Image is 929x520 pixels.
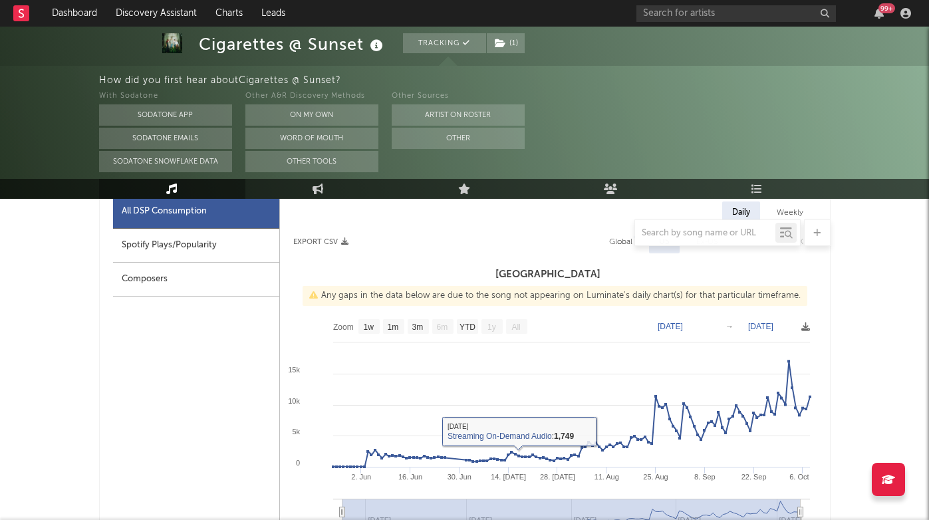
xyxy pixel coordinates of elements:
[199,33,386,55] div: Cigarettes @ Sunset
[392,88,525,104] div: Other Sources
[398,473,422,481] text: 16. Jun
[245,104,378,126] button: On My Own
[658,322,683,331] text: [DATE]
[99,104,232,126] button: Sodatone App
[387,323,398,332] text: 1m
[748,322,773,331] text: [DATE]
[295,459,299,467] text: 0
[594,473,618,481] text: 11. Aug
[392,128,525,149] button: Other
[99,128,232,149] button: Sodatone Emails
[486,33,525,53] span: ( 1 )
[436,323,448,332] text: 6m
[491,473,526,481] text: 14. [DATE]
[99,88,232,104] div: With Sodatone
[459,323,475,332] text: YTD
[643,473,668,481] text: 25. Aug
[122,203,207,219] div: All DSP Consumption
[722,201,760,224] div: Daily
[487,323,496,332] text: 1y
[403,33,486,53] button: Tracking
[392,104,525,126] button: Artist on Roster
[245,88,378,104] div: Other A&R Discovery Methods
[303,286,807,306] div: Any gaps in the data below are due to the song not appearing on Luminate's daily chart(s) for tha...
[288,397,300,405] text: 10k
[741,473,766,481] text: 22. Sep
[487,33,525,53] button: (1)
[113,263,279,297] div: Composers
[511,323,520,332] text: All
[280,267,817,283] h3: [GEOGRAPHIC_DATA]
[412,323,423,332] text: 3m
[767,201,813,224] div: Weekly
[363,323,374,332] text: 1w
[288,366,300,374] text: 15k
[636,5,836,22] input: Search for artists
[333,323,354,332] text: Zoom
[99,151,232,172] button: Sodatone Snowflake Data
[351,473,371,481] text: 2. Jun
[292,428,300,436] text: 5k
[874,8,884,19] button: 99+
[113,195,279,229] div: All DSP Consumption
[789,473,809,481] text: 6. Oct
[878,3,895,13] div: 99 +
[694,473,715,481] text: 8. Sep
[539,473,575,481] text: 28. [DATE]
[245,151,378,172] button: Other Tools
[726,322,733,331] text: →
[635,228,775,239] input: Search by song name or URL
[447,473,471,481] text: 30. Jun
[245,128,378,149] button: Word Of Mouth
